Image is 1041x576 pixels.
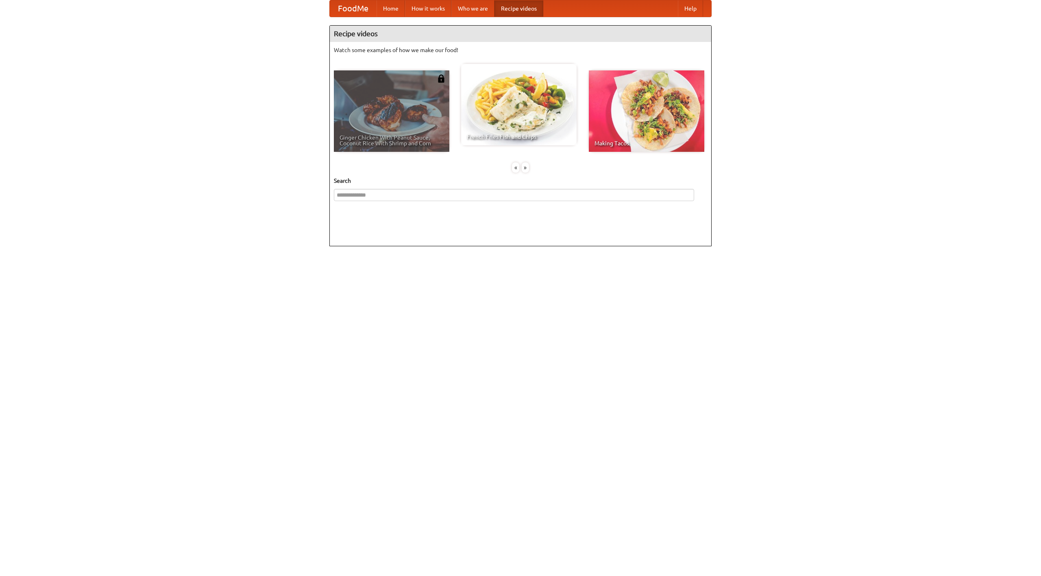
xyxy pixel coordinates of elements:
a: FoodMe [330,0,377,17]
a: Help [678,0,703,17]
img: 483408.png [437,74,445,83]
a: French Fries Fish and Chips [461,64,577,145]
div: » [522,162,529,173]
div: « [512,162,519,173]
a: Making Tacos [589,70,704,152]
span: Making Tacos [595,140,699,146]
h4: Recipe videos [330,26,711,42]
a: Recipe videos [494,0,543,17]
span: French Fries Fish and Chips [467,134,571,140]
a: How it works [405,0,451,17]
a: Home [377,0,405,17]
h5: Search [334,177,707,185]
p: Watch some examples of how we make our food! [334,46,707,54]
a: Who we are [451,0,494,17]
